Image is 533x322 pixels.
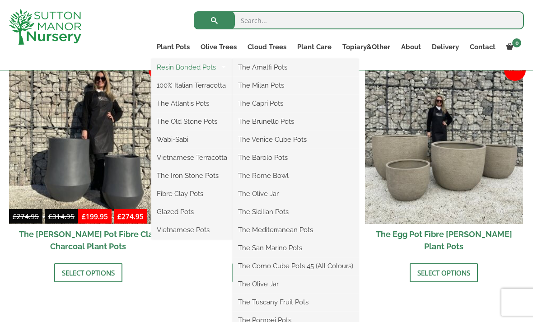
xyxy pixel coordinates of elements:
bdi: 199.95 [82,212,108,221]
a: Sale! £274.95-£314.95 £199.95-£274.95 The [PERSON_NAME] Pot Fibre Clay Charcoal Plant Pots [9,65,168,257]
a: The Mediterranean Pots [233,223,359,237]
a: Vietnamese Terracotta [151,151,233,164]
del: - [9,211,78,224]
a: The Old Stone Pots [151,115,233,128]
a: Resin Bonded Pots [151,61,233,74]
a: Sale! The Egg Pot Fibre [PERSON_NAME] Plant Pots [365,65,524,257]
a: The Como Cube Pots 45 (All Colours) [233,259,359,273]
a: Delivery [426,41,464,53]
input: Search... [194,11,524,29]
a: The Olive Jar [233,277,359,291]
bdi: 274.95 [13,212,39,221]
a: The Rome Bowl [233,169,359,182]
a: Select options for “The Bien Hoa Pot Fibre Clay Charcoal Plant Pots” [54,263,122,282]
a: The Brunello Pots [233,115,359,128]
a: Olive Trees [195,41,242,53]
span: £ [48,212,52,221]
a: The Atlantis Pots [151,97,233,110]
a: The Tuscany Fruit Pots [233,295,359,309]
a: Cloud Trees [242,41,292,53]
span: £ [117,212,122,221]
bdi: 314.95 [48,212,75,221]
a: Topiary&Other [337,41,396,53]
a: Plant Pots [151,41,195,53]
h2: The Egg Pot Fibre Clay Charcoal Plant Pots [187,224,346,257]
a: The Milan Pots [233,79,359,92]
a: The Venice Cube Pots [233,133,359,146]
span: £ [82,212,86,221]
a: Contact [464,41,501,53]
bdi: 274.95 [117,212,144,221]
ins: - [78,211,147,224]
img: logo [9,9,81,45]
a: Glazed Pots [151,205,233,219]
span: £ [13,212,17,221]
a: The San Marino Pots [233,241,359,255]
a: Fibre Clay Pots [151,187,233,201]
span: 0 [512,38,521,47]
h2: The [PERSON_NAME] Pot Fibre Clay Charcoal Plant Pots [9,224,168,257]
a: The Barolo Pots [233,151,359,164]
img: The Bien Hoa Pot Fibre Clay Charcoal Plant Pots [9,65,168,224]
a: The Capri Pots [233,97,359,110]
a: Select options for “The Egg Pot Fibre Clay Champagne Plant Pots” [410,263,478,282]
a: The Sicilian Pots [233,205,359,219]
h2: The Egg Pot Fibre [PERSON_NAME] Plant Pots [365,224,524,257]
a: Wabi-Sabi [151,133,233,146]
a: 0 [501,41,524,53]
img: The Egg Pot Fibre Clay Champagne Plant Pots [365,65,524,224]
a: The Olive Jar [233,187,359,201]
a: The Amalfi Pots [233,61,359,74]
a: Vietnamese Pots [151,223,233,237]
a: Plant Care [292,41,337,53]
a: Select options for “The Egg Pot Fibre Clay Charcoal Plant Pots” [232,263,300,282]
a: About [396,41,426,53]
a: The Iron Stone Pots [151,169,233,182]
a: 100% Italian Terracotta [151,79,233,92]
